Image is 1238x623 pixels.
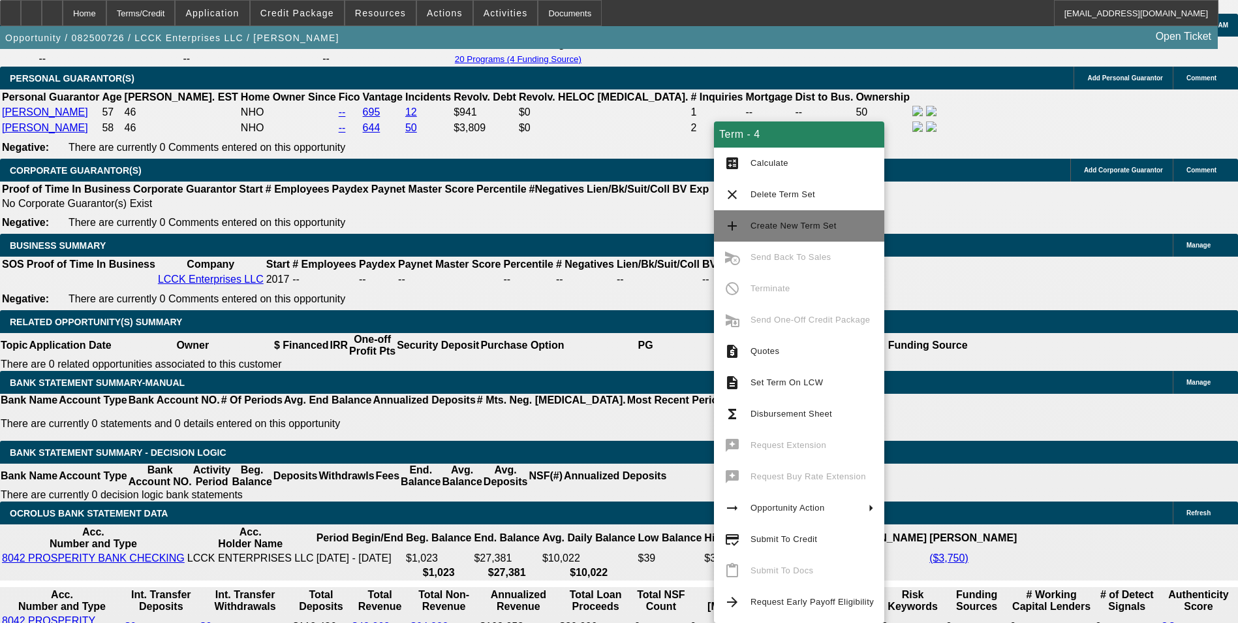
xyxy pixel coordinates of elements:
[672,184,709,195] b: BV Exp
[124,105,239,120] td: 46
[616,272,700,287] td: --
[484,8,528,18] span: Activities
[332,184,369,195] b: Paydex
[483,464,529,488] th: Avg. Deposits
[292,274,300,285] span: --
[2,142,49,153] b: Negative:
[240,121,337,135] td: NHO
[339,122,346,133] a: --
[398,274,501,285] div: --
[1,258,25,271] th: SOS
[480,333,565,358] th: Purchase Option
[856,91,910,103] b: Ownership
[28,333,112,358] th: Application Date
[10,508,168,519] span: OCROLUS BANK STATEMENT DATA
[351,588,409,613] th: Total Revenue
[221,394,283,407] th: # Of Periods
[518,121,689,135] td: $0
[453,121,517,135] td: $3,809
[405,552,472,565] td: $1,023
[529,184,585,195] b: #Negatives
[5,33,339,43] span: Opportunity / 082500726 / LCCK Enterprises LLC / [PERSON_NAME]
[193,464,232,488] th: Activity Period
[690,121,743,135] td: 2
[359,259,395,270] b: Paydex
[929,552,968,564] a: ($3,750)
[746,91,793,103] b: Mortgage
[565,333,726,358] th: PG
[10,165,142,176] span: CORPORATE GUARANTOR(S)
[2,106,88,118] a: [PERSON_NAME]
[1186,379,1211,386] span: Manage
[518,105,689,120] td: $0
[912,121,923,132] img: facebook-icon.png
[10,240,106,251] span: BUSINESS SUMMARY
[1186,167,1216,174] span: Comment
[405,91,451,103] b: Incidents
[751,221,837,231] span: Create New Term Set
[187,552,315,565] td: LCCK ENTERPRISES LLC
[441,464,482,488] th: Avg. Balance
[795,105,854,120] td: --
[1,197,715,210] td: No Corporate Guarantor(s) Exist
[260,8,334,18] span: Credit Package
[2,552,185,564] a: 8042 PROSPERITY BANK CHECKING
[112,333,273,358] th: Owner
[476,394,627,407] th: # Mts. Neg. [MEDICAL_DATA].
[751,597,874,607] span: Request Early Payoff Eligibility
[453,105,517,120] td: $941
[745,121,794,135] td: --
[69,293,345,304] span: There are currently 0 Comments entered on this opportunity
[273,333,330,358] th: $ Financed
[2,293,49,304] b: Negative:
[1186,509,1211,517] span: Refresh
[1,588,123,613] th: Acc. Number and Type
[542,526,636,551] th: Avg. Daily Balance
[855,105,910,120] td: 50
[638,526,703,551] th: Low Balance
[200,588,291,613] th: Int. Transfer Withdrawals
[882,588,944,613] th: Risk Keywords
[124,588,198,613] th: Int. Transfer Deposits
[855,121,910,135] td: 50
[405,106,417,118] a: 12
[556,259,614,270] b: # Negatives
[339,91,360,103] b: Fico
[400,464,441,488] th: End. Balance
[417,1,472,25] button: Actions
[292,588,350,613] th: Total Deposits
[266,184,330,195] b: # Employees
[158,274,264,285] a: LCCK Enterprises LLC
[563,464,667,488] th: Annualized Deposits
[451,54,585,65] button: 20 Programs (4 Funding Source)
[69,142,345,153] span: There are currently 0 Comments entered on this opportunity
[751,189,815,199] span: Delete Term Set
[316,552,404,565] td: [DATE] - [DATE]
[176,1,249,25] button: Application
[371,184,474,195] b: Paynet Master Score
[724,532,740,547] mat-icon: credit_score
[519,91,689,103] b: Revolv. HELOC [MEDICAL_DATA].
[556,274,614,285] div: --
[926,121,936,132] img: linkedin-icon.png
[375,464,400,488] th: Fees
[724,343,740,359] mat-icon: request_quote
[1,418,724,430] p: There are currently 0 statements and 0 details entered on this opportunity
[396,333,480,358] th: Security Deposit
[10,377,185,388] span: BANK STATEMENT SUMMARY-MANUAL
[101,121,122,135] td: 58
[454,91,516,103] b: Revolv. Debt
[751,409,832,419] span: Disbursement Sheet
[133,184,236,195] b: Corporate Guarantor
[690,588,816,613] th: # Days of Neg. [MEDICAL_DATA].
[128,464,193,488] th: Bank Account NO.
[1,526,185,551] th: Acc. Number and Type
[724,155,740,171] mat-icon: calculate
[240,105,337,120] td: NHO
[702,272,739,287] td: --
[1084,167,1163,174] span: Add Corporate Guarantor
[751,377,823,387] span: Set Term On LCW
[405,566,472,579] th: $1,023
[101,105,122,120] td: 57
[1010,588,1094,613] th: # Working Capital Lenders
